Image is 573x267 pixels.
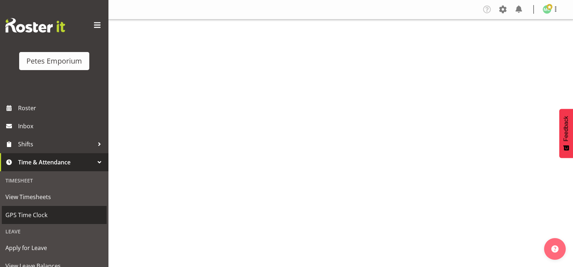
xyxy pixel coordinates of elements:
[18,157,94,168] span: Time & Attendance
[18,139,94,150] span: Shifts
[5,191,103,202] span: View Timesheets
[2,173,107,188] div: Timesheet
[543,5,551,14] img: melissa-cowen2635.jpg
[5,242,103,253] span: Apply for Leave
[563,116,569,141] span: Feedback
[2,188,107,206] a: View Timesheets
[2,239,107,257] a: Apply for Leave
[559,109,573,158] button: Feedback - Show survey
[26,56,82,66] div: Petes Emporium
[2,206,107,224] a: GPS Time Clock
[551,245,559,253] img: help-xxl-2.png
[18,121,105,132] span: Inbox
[2,224,107,239] div: Leave
[18,103,105,113] span: Roster
[5,210,103,220] span: GPS Time Clock
[5,18,65,33] img: Rosterit website logo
